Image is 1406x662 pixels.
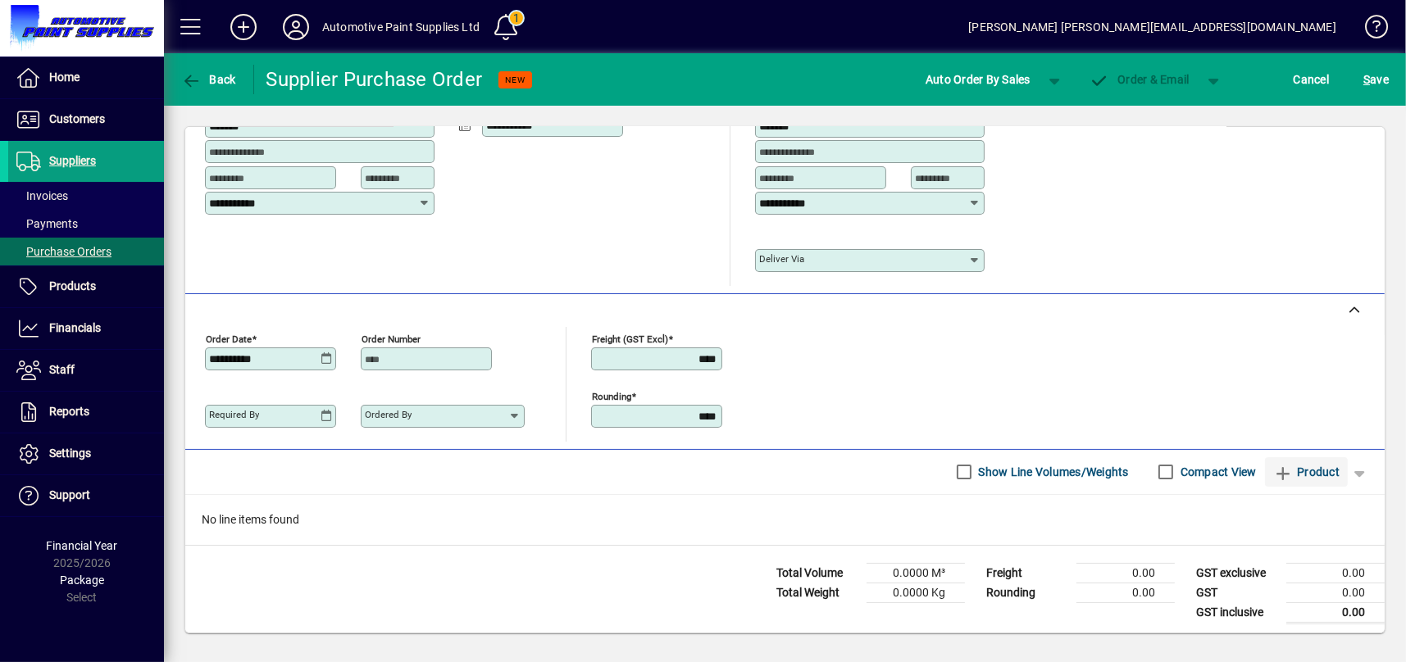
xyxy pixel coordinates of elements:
[592,390,631,401] mat-label: Rounding
[1359,65,1393,94] button: Save
[49,363,75,376] span: Staff
[8,57,164,98] a: Home
[8,308,164,349] a: Financials
[60,574,104,587] span: Package
[49,279,96,292] span: Products
[505,75,526,85] span: NEW
[1188,602,1286,623] td: GST inclusive
[365,409,412,420] mat-label: Ordered by
[8,210,164,238] a: Payments
[1076,563,1175,583] td: 0.00
[1286,563,1385,583] td: 0.00
[1363,73,1370,86] span: S
[209,409,259,420] mat-label: Required by
[8,99,164,140] a: Customers
[362,333,421,344] mat-label: Order number
[1081,65,1198,94] button: Order & Email
[759,253,804,265] mat-label: Deliver via
[926,66,1031,93] span: Auto Order By Sales
[49,405,89,418] span: Reports
[217,12,270,42] button: Add
[206,333,252,344] mat-label: Order date
[8,182,164,210] a: Invoices
[978,563,1076,583] td: Freight
[1290,65,1334,94] button: Cancel
[917,65,1039,94] button: Auto Order By Sales
[1273,459,1340,485] span: Product
[8,238,164,265] a: Purchase Orders
[49,321,101,334] span: Financials
[867,563,965,583] td: 0.0000 M³
[976,464,1129,480] label: Show Line Volumes/Weights
[49,112,105,125] span: Customers
[1090,73,1190,86] span: Order & Email
[1188,583,1286,602] td: GST
[164,65,254,94] app-page-header-button: Back
[768,583,867,602] td: Total Weight
[768,563,867,583] td: Total Volume
[49,447,91,460] span: Settings
[16,217,78,230] span: Payments
[49,154,96,167] span: Suppliers
[16,245,111,258] span: Purchase Orders
[1177,464,1257,480] label: Compact View
[49,488,90,501] span: Support
[592,333,668,344] mat-label: Freight (GST excl)
[181,73,236,86] span: Back
[8,350,164,391] a: Staff
[1353,3,1386,57] a: Knowledge Base
[8,433,164,474] a: Settings
[867,583,965,602] td: 0.0000 Kg
[1188,563,1286,583] td: GST exclusive
[8,266,164,307] a: Products
[8,392,164,433] a: Reports
[16,189,68,202] span: Invoices
[1076,583,1175,602] td: 0.00
[1363,66,1389,93] span: ave
[322,14,480,40] div: Automotive Paint Supplies Ltd
[978,583,1076,602] td: Rounding
[1286,602,1385,623] td: 0.00
[8,475,164,516] a: Support
[47,539,118,552] span: Financial Year
[49,70,80,84] span: Home
[177,65,240,94] button: Back
[185,495,1385,545] div: No line items found
[1265,457,1348,487] button: Product
[266,66,483,93] div: Supplier Purchase Order
[1294,66,1330,93] span: Cancel
[1286,583,1385,602] td: 0.00
[968,14,1336,40] div: [PERSON_NAME] [PERSON_NAME][EMAIL_ADDRESS][DOMAIN_NAME]
[270,12,322,42] button: Profile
